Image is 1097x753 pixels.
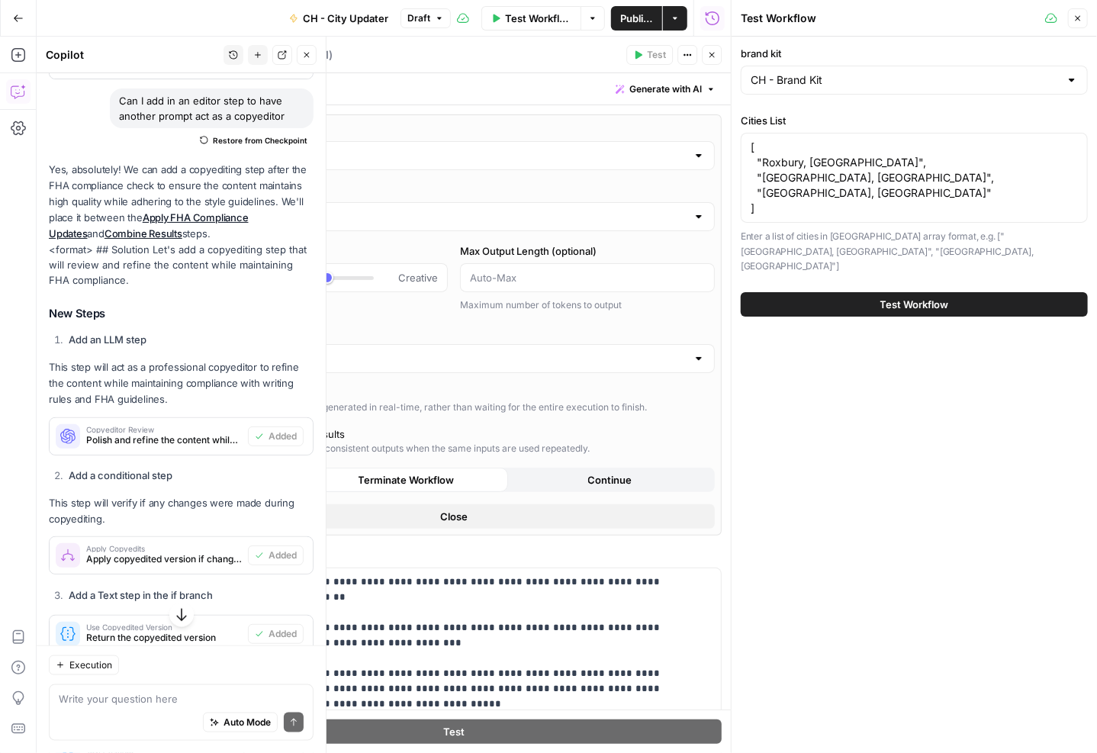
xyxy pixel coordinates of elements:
[269,627,297,641] span: Added
[460,298,715,312] div: Maximum number of tokens to output
[481,6,581,31] button: Test Workflow
[203,713,278,732] button: Auto Mode
[193,324,715,339] label: Output Format
[214,426,345,442] div: Request Consistent Results
[359,472,455,488] span: Terminate Workflow
[741,229,1088,274] p: Enter a list of cities in [GEOGRAPHIC_DATA] array format, e.g. ["[GEOGRAPHIC_DATA], [GEOGRAPHIC_D...
[49,655,119,675] button: Execution
[440,509,468,524] span: Close
[193,298,448,312] div: Model Creativity
[611,6,662,31] button: Publish
[269,430,297,443] span: Added
[193,243,448,259] label: Temperature
[177,73,731,105] div: Write your prompt
[303,11,388,26] span: CH - City Updater
[69,589,213,601] strong: Add a Text step in the if branch
[186,548,722,563] label: System Prompt
[213,134,307,146] span: Restore from Checkpoint
[588,472,632,488] span: Continue
[110,88,314,128] div: Can I add in an editor step to have another prompt act as a copyeditor
[86,623,242,631] span: Use Copyedited Version
[221,148,687,163] input: Select a model
[86,545,242,552] span: Apply Copyedits
[49,359,314,407] p: This step will act as a professional copyeditor to refine the content while maintaining complianc...
[407,11,430,25] span: Draft
[460,243,715,259] label: Max Output Length (optional)
[69,658,112,672] span: Execution
[69,333,146,346] strong: Add an LLM step
[193,504,715,529] button: Close
[86,426,242,433] span: Copyeditor Review
[629,82,702,96] span: Generate with AI
[203,209,687,224] input: Auto-update to default
[224,716,271,729] span: Auto Mode
[470,270,705,285] input: Auto-Max
[193,121,715,137] label: AI Model
[105,227,182,240] a: Combine Results
[214,401,647,414] div: View outputs as they are generated in real-time, rather than waiting for the entire execution to ...
[880,297,949,312] span: Test Workflow
[186,719,722,744] button: Test
[741,113,1088,128] label: Cities List
[280,6,397,31] button: CH - City Updater
[610,79,722,99] button: Generate with AI
[269,549,297,562] span: Added
[49,495,314,527] p: This step will verify if any changes were made during copyediting.
[741,292,1088,317] button: Test Workflow
[248,545,304,565] button: Added
[626,45,673,65] button: Test
[214,442,590,455] div: The model aims to return consistent outputs when the same inputs are used repeatedly.
[620,11,653,26] span: Publish
[86,631,242,645] span: Return the copyedited version
[401,8,451,28] button: Draft
[86,552,242,566] span: Apply copyedited version if changes were made
[46,47,219,63] div: Copilot
[505,11,571,26] span: Test Workflow
[203,351,687,366] input: Text
[751,72,1060,88] input: CH - Brand Kit
[69,469,172,481] strong: Add a conditional step
[751,140,1078,216] textarea: [ "Roxbury, [GEOGRAPHIC_DATA]", "[GEOGRAPHIC_DATA], [GEOGRAPHIC_DATA]", "[GEOGRAPHIC_DATA], [GEOG...
[741,46,1088,61] label: brand kit
[398,270,438,285] span: Creative
[248,426,304,446] button: Added
[49,162,314,243] p: Yes, absolutely! We can add a copyediting step after the FHA compliance check to ensure the conte...
[248,624,304,644] button: Added
[193,182,715,198] label: AI Model Version
[443,724,465,739] span: Test
[647,48,666,62] span: Test
[86,433,242,447] span: Polish and refine the content while maintaining compliance with style guide and FHA rules
[49,304,314,323] h3: New Steps
[49,211,249,240] a: Apply FHA Compliance Updates
[508,468,712,492] button: Continue
[194,131,314,150] button: Restore from Checkpoint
